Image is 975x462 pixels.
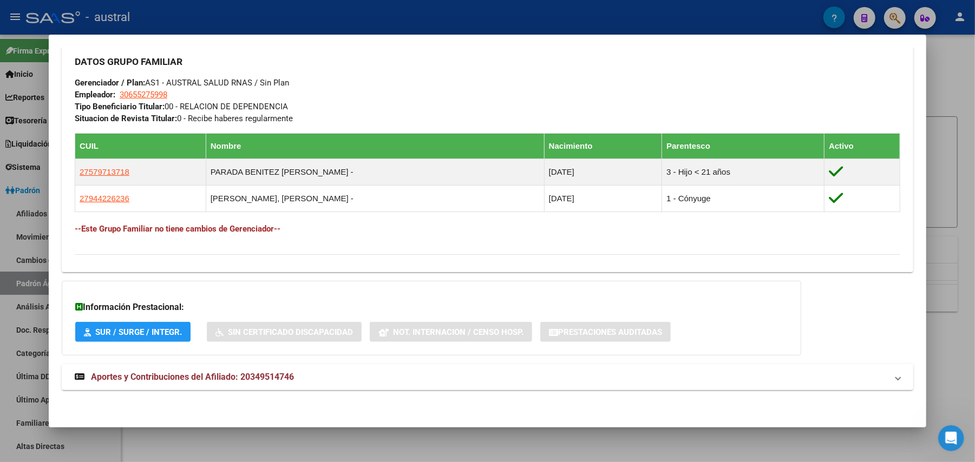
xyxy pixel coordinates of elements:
[75,56,900,68] h3: DATOS GRUPO FAMILIAR
[75,223,900,235] h4: --Este Grupo Familiar no tiene cambios de Gerenciador--
[80,194,129,203] span: 27944226236
[75,114,177,123] strong: Situacion de Revista Titular:
[75,301,788,314] h3: Información Prestacional:
[75,90,115,100] strong: Empleador:
[75,102,288,111] span: 00 - RELACION DE DEPENDENCIA
[91,372,294,382] span: Aportes y Contribuciones del Afiliado: 20349514746
[95,327,182,337] span: SUR / SURGE / INTEGR.
[540,322,671,342] button: Prestaciones Auditadas
[938,425,964,451] iframe: Intercom live chat
[206,134,544,159] th: Nombre
[80,167,129,176] span: 27579713718
[544,159,662,186] td: [DATE]
[370,322,532,342] button: Not. Internacion / Censo Hosp.
[393,327,524,337] span: Not. Internacion / Censo Hosp.
[558,327,662,337] span: Prestaciones Auditadas
[825,134,900,159] th: Activo
[120,90,167,100] span: 30655275998
[206,186,544,212] td: [PERSON_NAME], [PERSON_NAME] -
[75,114,293,123] span: 0 - Recibe haberes regularmente
[75,78,145,88] strong: Gerenciador / Plan:
[75,322,191,342] button: SUR / SURGE / INTEGR.
[75,78,289,88] span: AS1 - AUSTRAL SALUD RNAS / Sin Plan
[228,327,353,337] span: Sin Certificado Discapacidad
[662,159,825,186] td: 3 - Hijo < 21 años
[544,186,662,212] td: [DATE]
[62,364,913,390] mat-expansion-panel-header: Aportes y Contribuciones del Afiliado: 20349514746
[662,186,825,212] td: 1 - Cónyuge
[206,159,544,186] td: PARADA BENITEZ [PERSON_NAME] -
[207,322,362,342] button: Sin Certificado Discapacidad
[75,134,206,159] th: CUIL
[544,134,662,159] th: Nacimiento
[662,134,825,159] th: Parentesco
[75,102,165,111] strong: Tipo Beneficiario Titular:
